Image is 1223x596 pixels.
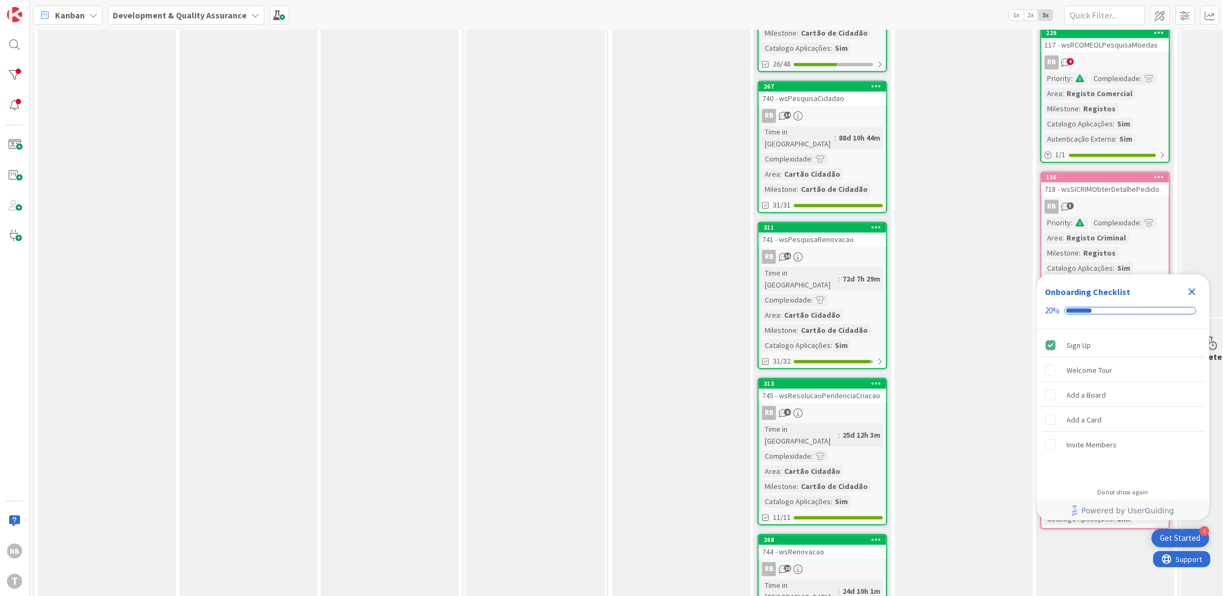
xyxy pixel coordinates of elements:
span: 1 / 1 [1056,150,1066,161]
div: Open Get Started checklist, remaining modules: 4 [1152,529,1210,547]
span: : [1079,247,1081,259]
span: : [811,294,813,306]
div: 229 [1042,29,1169,38]
div: Add a Card is incomplete. [1041,408,1205,432]
span: : [1140,73,1142,85]
div: RB [762,250,776,264]
div: Add a Board [1067,389,1106,401]
span: : [831,43,832,55]
span: : [1116,133,1117,145]
div: Time in [GEOGRAPHIC_DATA] [762,424,838,447]
span: 4 [1067,58,1074,65]
div: Footer [1037,501,1210,520]
div: Area [762,310,780,322]
div: Milestone [1045,247,1079,259]
div: Checklist Container [1037,274,1210,520]
div: Complexidade [762,294,811,306]
div: 745 - wsResolucaoPendenciaCriacao [759,389,886,403]
div: 741 - wsPesquisaRenovacao [759,233,886,247]
div: Welcome Tour is incomplete. [1041,358,1205,382]
div: Area [762,169,780,180]
span: 26/48 [773,59,791,70]
div: 156718 - wsSICRIMObterDetalhePedido [1042,173,1169,197]
div: Registo Comercial [1064,88,1136,100]
div: RB [762,562,776,577]
div: RB [759,406,886,420]
div: Registos [1081,103,1119,115]
div: Sign Up is complete. [1041,333,1205,357]
div: Invite Members is incomplete. [1041,433,1205,457]
span: : [780,466,782,478]
span: : [1063,232,1064,244]
div: 268 [764,537,886,544]
div: Autenticação Externa [1045,133,1116,145]
div: Checklist items [1037,329,1210,481]
div: 313 [764,380,886,388]
div: 117 - wsRCOMEOLPesquisaMoedas [1042,38,1169,52]
div: Catalogo Aplicações [762,496,831,508]
div: Complexidade [1091,217,1140,229]
div: 267 [764,83,886,91]
div: 311741 - wsPesquisaRenovacao [759,223,886,247]
span: : [797,325,798,337]
div: 4 [1200,526,1210,536]
span: : [1140,217,1142,229]
div: 25d 12h 3m [840,430,883,441]
div: Add a Board is incomplete. [1041,383,1205,407]
span: : [780,169,782,180]
span: : [831,340,832,352]
div: Add a Card [1067,413,1102,426]
div: 313 [759,379,886,389]
div: Sim [832,43,851,55]
span: : [1071,217,1073,229]
div: 72d 7h 29m [840,273,883,285]
div: RB [7,544,22,559]
div: Milestone [1045,103,1079,115]
div: RB [1042,200,1169,214]
div: 311 [759,223,886,233]
div: Catalogo Aplicações [762,43,831,55]
div: Time in [GEOGRAPHIC_DATA] [762,267,838,291]
span: : [834,132,836,144]
div: 1/1 [1042,149,1169,162]
div: 311 [764,224,886,232]
div: Time in [GEOGRAPHIC_DATA] [762,126,834,150]
div: Cartão de Cidadão [798,28,871,39]
span: 3 [1067,203,1074,210]
input: Quick Filter... [1064,5,1145,25]
div: Cartão Cidadão [782,310,843,322]
div: Do not show again [1098,488,1149,497]
div: Registos [1081,247,1119,259]
div: Onboarding Checklist [1045,285,1131,298]
div: Sim [832,496,851,508]
div: Cartão de Cidadão [798,481,871,493]
div: 313745 - wsResolucaoPendenciaCriacao [759,379,886,403]
span: Kanban [55,9,85,22]
div: RB [1042,56,1169,70]
div: Complexidade [1091,73,1140,85]
span: 16 [784,253,791,260]
div: Sim [1117,133,1136,145]
div: 718 - wsSICRIMObterDetalhePedido [1042,183,1169,197]
span: Powered by UserGuiding [1082,504,1174,517]
span: 18 [784,565,791,572]
span: : [1063,88,1064,100]
div: Get Started [1160,533,1201,544]
div: 20% [1045,306,1060,316]
span: 8 [784,409,791,416]
span: : [797,184,798,196]
div: RB [762,109,776,123]
span: : [811,451,813,463]
div: Milestone [762,325,797,337]
div: Checklist progress: 20% [1045,306,1201,316]
div: Sim [1115,118,1133,130]
div: Milestone [762,481,797,493]
div: 156 [1042,173,1169,183]
div: RB [759,109,886,123]
span: : [1113,118,1115,130]
div: Close Checklist [1184,283,1201,300]
span: 31/31 [773,200,791,211]
div: Priority [1045,73,1071,85]
div: Cartão de Cidadão [798,184,871,196]
span: : [1113,263,1115,274]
